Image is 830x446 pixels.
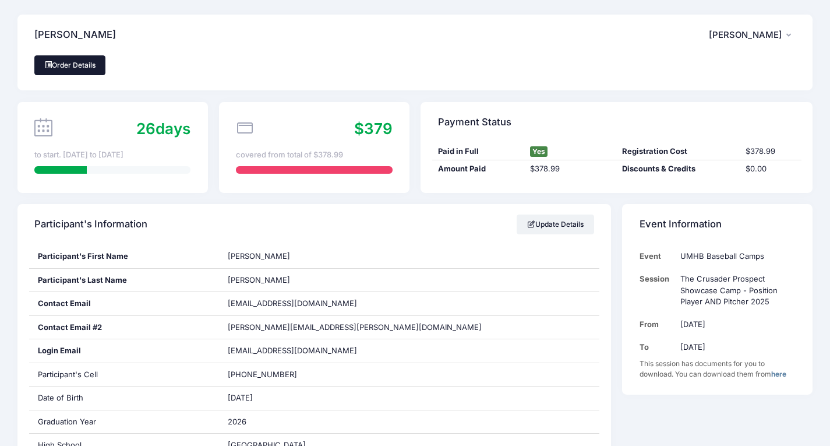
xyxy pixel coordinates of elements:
td: [DATE] [674,336,795,359]
h4: Event Information [640,208,722,241]
span: [EMAIL_ADDRESS][DOMAIN_NAME] [228,345,373,357]
h4: Payment Status [438,106,511,139]
div: Participant's Cell [29,363,220,387]
div: $378.99 [740,146,801,157]
td: Event [640,245,675,268]
span: [DATE] [228,393,253,402]
span: [PERSON_NAME][EMAIL_ADDRESS][PERSON_NAME][DOMAIN_NAME] [228,322,482,333]
span: [EMAIL_ADDRESS][DOMAIN_NAME] [228,298,357,308]
div: Paid in Full [432,146,524,157]
span: 2026 [228,417,246,426]
div: days [136,117,190,140]
div: covered from total of $378.99 [236,149,392,161]
h4: [PERSON_NAME] [34,19,116,52]
div: This session has documents for you to download. You can download them from [640,359,796,380]
span: 26 [136,120,156,138]
span: [PERSON_NAME] [709,30,782,40]
span: [PHONE_NUMBER] [228,370,297,379]
td: UMHB Baseball Camps [674,245,795,268]
a: Order Details [34,55,105,75]
div: Date of Birth [29,387,220,410]
h4: Participant's Information [34,208,147,241]
div: Participant's Last Name [29,269,220,292]
span: Yes [530,146,548,157]
div: Amount Paid [432,163,524,175]
button: [PERSON_NAME] [709,22,796,48]
a: here [771,370,786,378]
div: Registration Cost [617,146,740,157]
td: To [640,336,675,359]
td: The Crusader Prospect Showcase Camp - Position Player AND Pitcher 2025 [674,268,795,313]
div: Participant's First Name [29,245,220,268]
div: Contact Email [29,292,220,315]
td: [DATE] [674,313,795,336]
div: $378.99 [524,163,616,175]
td: From [640,313,675,336]
span: $379 [354,120,393,138]
span: [PERSON_NAME] [228,275,290,285]
div: Login Email [29,339,220,363]
div: Graduation Year [29,410,220,434]
span: [PERSON_NAME] [228,251,290,261]
div: $0.00 [740,163,801,175]
td: Session [640,268,675,313]
a: Update Details [517,215,594,234]
div: to start. [DATE] to [DATE] [34,149,190,161]
div: Discounts & Credits [617,163,740,175]
div: Contact Email #2 [29,316,220,339]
